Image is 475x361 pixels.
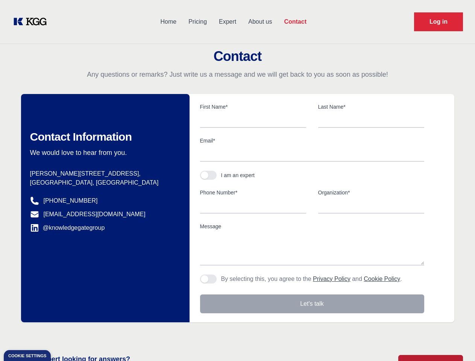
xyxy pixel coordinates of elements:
label: Message [200,223,424,230]
a: [PHONE_NUMBER] [44,196,98,205]
div: I am an expert [221,171,255,179]
div: Cookie settings [8,354,46,358]
p: [GEOGRAPHIC_DATA], [GEOGRAPHIC_DATA] [30,178,178,187]
p: Any questions or remarks? Just write us a message and we will get back to you as soon as possible! [9,70,466,79]
a: Pricing [182,12,213,32]
a: Request Demo [414,12,463,31]
a: Cookie Policy [364,276,400,282]
label: First Name* [200,103,306,111]
a: Contact [278,12,313,32]
a: KOL Knowledge Platform: Talk to Key External Experts (KEE) [12,16,53,28]
a: [EMAIL_ADDRESS][DOMAIN_NAME] [44,210,146,219]
label: Email* [200,137,424,144]
a: About us [242,12,278,32]
a: Home [154,12,182,32]
a: Expert [213,12,242,32]
h2: Contact [9,49,466,64]
label: Phone Number* [200,189,306,196]
a: @knowledgegategroup [30,223,105,232]
label: Last Name* [318,103,424,111]
p: We would love to hear from you. [30,148,178,157]
h2: Contact Information [30,130,178,144]
button: Let's talk [200,294,424,313]
iframe: Chat Widget [437,325,475,361]
p: [PERSON_NAME][STREET_ADDRESS], [30,169,178,178]
p: By selecting this, you agree to the and . [221,275,402,284]
label: Organization* [318,189,424,196]
a: Privacy Policy [313,276,351,282]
